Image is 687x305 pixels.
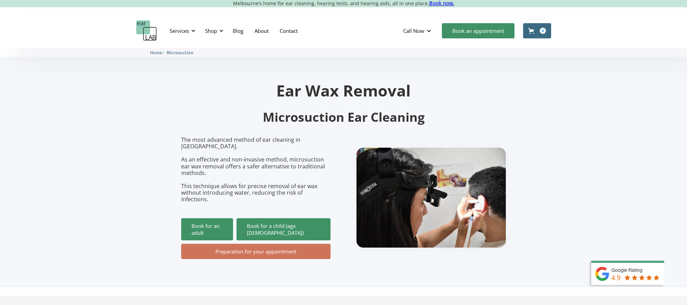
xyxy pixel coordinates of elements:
div: Shop [205,27,217,34]
a: Open cart [523,23,551,38]
img: boy getting ear checked. [356,148,506,248]
a: Preparation for your appointment [181,244,331,259]
span: Home [150,50,162,55]
div: Services [166,20,197,41]
a: Microsuction [167,49,194,56]
a: Book for an adult [181,218,233,240]
a: Book for a child (age [DEMOGRAPHIC_DATA]) [236,218,331,240]
div: Shop [201,20,225,41]
a: Book an appointment [442,23,514,38]
h2: Microsuction Ear Cleaning [181,109,506,126]
a: home [136,20,157,41]
a: About [249,21,274,41]
h1: Ear Wax Removal [181,83,506,98]
span: Microsuction [167,50,194,55]
a: Home [150,49,162,56]
div: 0 [540,28,546,34]
p: The most advanced method of ear cleaning in [GEOGRAPHIC_DATA]. As an effective and non-invasive m... [181,137,331,203]
a: Blog [227,21,249,41]
div: Call Now [398,20,438,41]
div: Call Now [403,27,424,34]
a: Contact [274,21,303,41]
li: 〉 [150,49,167,56]
div: Services [170,27,189,34]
